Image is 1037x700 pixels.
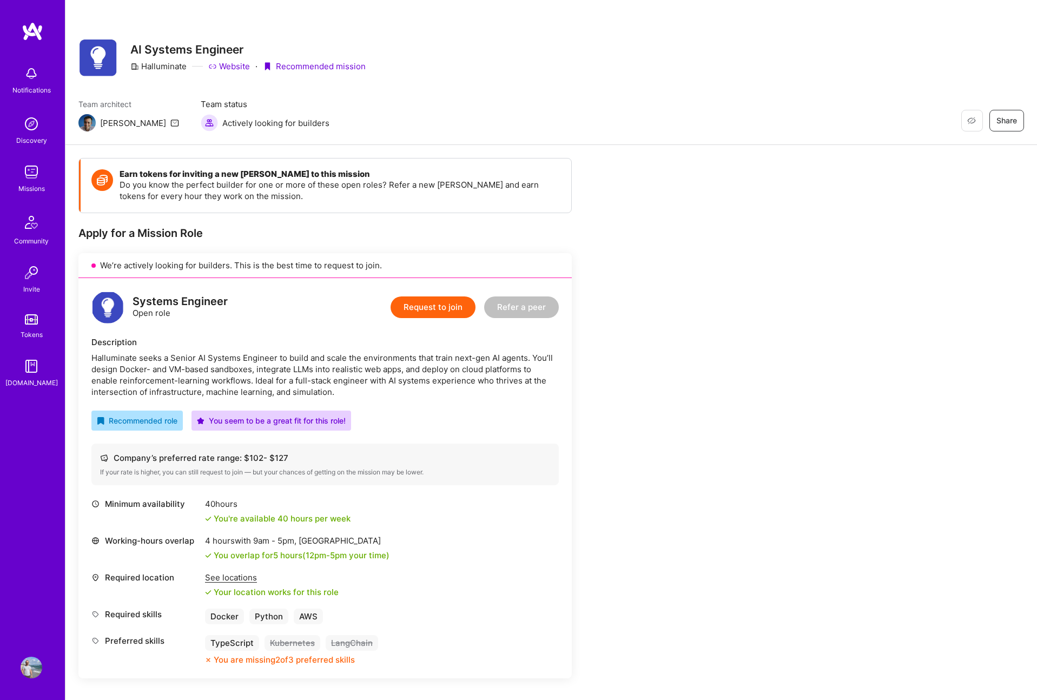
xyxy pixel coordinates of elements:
div: Required skills [91,609,200,620]
div: Company’s preferred rate range: $ 102 - $ 127 [100,452,550,464]
div: Notifications [12,84,51,96]
div: Minimum availability [91,498,200,510]
div: [DOMAIN_NAME] [5,377,58,388]
div: Discovery [16,135,47,146]
div: You're available 40 hours per week [205,513,351,524]
div: Kubernetes [265,635,320,651]
i: icon Check [205,589,212,596]
img: bell [21,63,42,84]
div: Missions [18,183,45,194]
i: icon PurpleStar [197,417,204,425]
img: logo [22,22,43,41]
div: If your rate is higher, you can still request to join — but your chances of getting on the missio... [100,468,550,477]
div: See locations [205,572,339,583]
div: [PERSON_NAME] [100,117,166,129]
i: icon Tag [91,637,100,645]
span: Actively looking for builders [222,117,329,129]
i: icon Tag [91,610,100,618]
div: You seem to be a great fit for this role! [197,415,346,426]
div: Working-hours overlap [91,535,200,546]
i: icon CloseOrange [205,657,212,663]
span: 12pm - 5pm [306,550,347,560]
img: teamwork [21,161,42,183]
div: You are missing 2 of 3 preferred skills [214,654,355,665]
i: icon Cash [100,454,108,462]
button: Share [989,110,1024,131]
img: tokens [25,314,38,325]
div: Apply for a Mission Role [78,226,572,240]
img: Company Logo [78,38,117,77]
div: 4 hours with [GEOGRAPHIC_DATA] [205,535,389,546]
img: Invite [21,262,42,283]
img: Token icon [91,169,113,191]
div: Preferred skills [91,635,200,646]
div: TypeScript [205,635,259,651]
span: 9am - 5pm , [251,536,299,546]
h4: Earn tokens for inviting a new [PERSON_NAME] to this mission [120,169,560,179]
img: Actively looking for builders [201,114,218,131]
div: Open role [133,296,228,319]
i: icon RecommendedBadge [97,417,104,425]
span: Share [996,115,1017,126]
div: Docker [205,609,244,624]
button: Request to join [391,296,475,318]
div: Halluminate [130,61,187,72]
div: You overlap for 5 hours ( your time) [214,550,389,561]
img: discovery [21,113,42,135]
div: Tokens [21,329,43,340]
img: User Avatar [21,657,42,678]
div: LangChain [326,635,378,651]
i: icon Check [205,552,212,559]
div: Recommended mission [263,61,366,72]
div: Required location [91,572,200,583]
i: icon Check [205,516,212,522]
div: Systems Engineer [133,296,228,307]
img: Community [18,209,44,235]
div: Invite [23,283,40,295]
div: Description [91,336,559,348]
span: Team status [201,98,329,110]
div: Python [249,609,288,624]
div: AWS [294,609,323,624]
img: Team Architect [78,114,96,131]
div: 40 hours [205,498,351,510]
button: Refer a peer [484,296,559,318]
i: icon World [91,537,100,545]
i: icon Location [91,573,100,582]
div: Recommended role [97,415,177,426]
i: icon CompanyGray [130,62,139,71]
span: Team architect [78,98,179,110]
a: User Avatar [18,657,45,678]
i: icon Clock [91,500,100,508]
p: Do you know the perfect builder for one or more of these open roles? Refer a new [PERSON_NAME] an... [120,179,560,202]
h3: AI Systems Engineer [130,43,366,56]
img: logo [91,291,124,323]
div: Community [14,235,49,247]
div: · [255,61,257,72]
div: We’re actively looking for builders. This is the best time to request to join. [78,253,572,278]
div: Your location works for this role [205,586,339,598]
img: guide book [21,355,42,377]
a: Website [208,61,250,72]
div: Halluminate seeks a Senior AI Systems Engineer to build and scale the environments that train nex... [91,352,559,398]
i: icon Mail [170,118,179,127]
i: icon EyeClosed [967,116,976,125]
i: icon PurpleRibbon [263,62,272,71]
